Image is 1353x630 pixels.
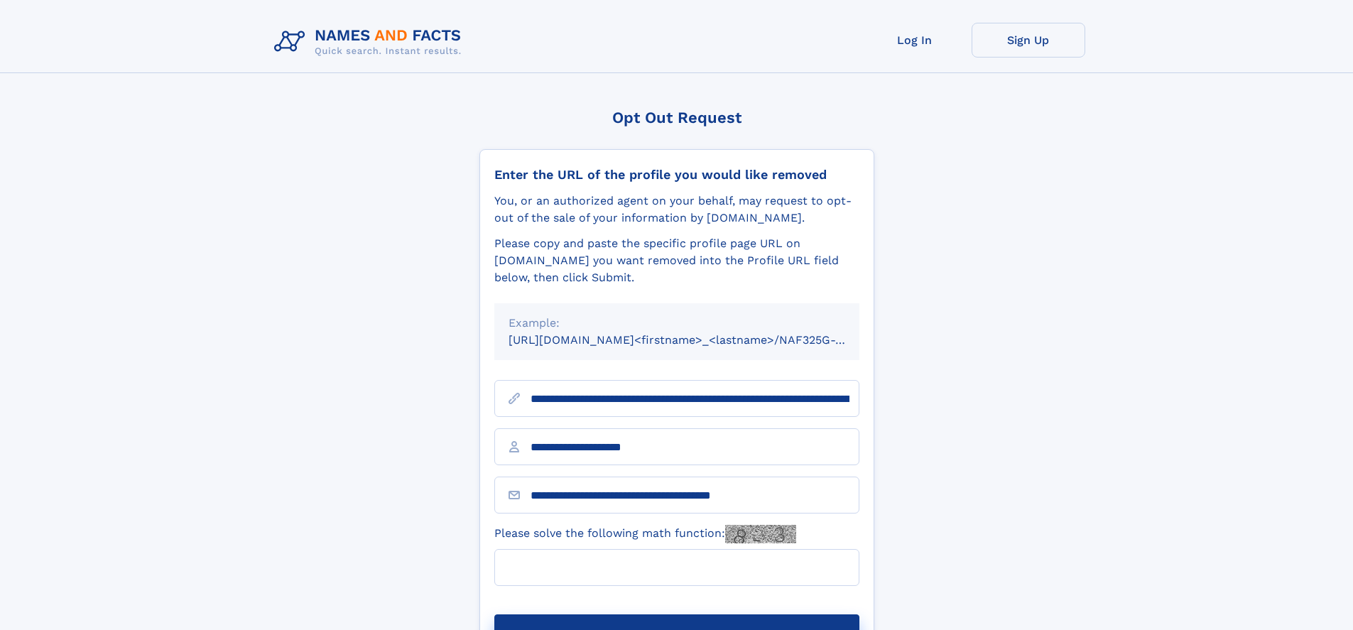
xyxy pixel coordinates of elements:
div: Opt Out Request [479,109,874,126]
a: Log In [858,23,972,58]
div: Please copy and paste the specific profile page URL on [DOMAIN_NAME] you want removed into the Pr... [494,235,859,286]
div: Enter the URL of the profile you would like removed [494,167,859,183]
div: You, or an authorized agent on your behalf, may request to opt-out of the sale of your informatio... [494,192,859,227]
div: Example: [509,315,845,332]
small: [URL][DOMAIN_NAME]<firstname>_<lastname>/NAF325G-xxxxxxxx [509,333,886,347]
a: Sign Up [972,23,1085,58]
img: Logo Names and Facts [268,23,473,61]
label: Please solve the following math function: [494,525,796,543]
